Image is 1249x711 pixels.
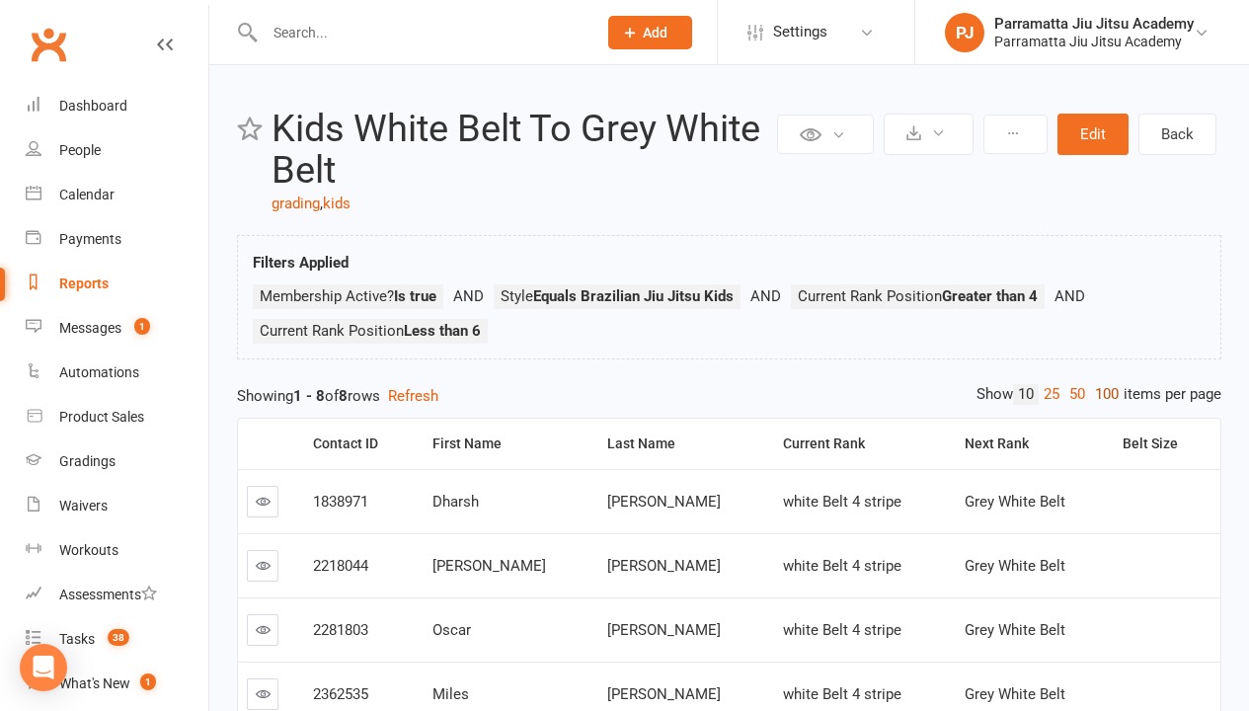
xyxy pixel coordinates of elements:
[1057,114,1129,155] button: Edit
[1123,436,1205,451] div: Belt Size
[140,673,156,690] span: 1
[313,493,368,511] span: 1838971
[259,19,583,46] input: Search...
[501,287,734,305] span: Style
[1138,114,1216,155] a: Back
[313,621,368,639] span: 2281803
[272,109,772,192] h2: Kids White Belt To Grey White Belt
[59,98,127,114] div: Dashboard
[783,685,901,703] span: white Belt 4 stripe
[26,351,208,395] a: Automations
[59,231,121,247] div: Payments
[26,573,208,617] a: Assessments
[26,84,208,128] a: Dashboard
[313,557,368,575] span: 2218044
[965,436,1098,451] div: Next Rank
[643,25,667,40] span: Add
[432,621,471,639] span: Oscar
[783,493,901,511] span: white Belt 4 stripe
[59,142,101,158] div: People
[26,306,208,351] a: Messages 1
[783,621,901,639] span: white Belt 4 stripe
[607,493,721,511] span: [PERSON_NAME]
[965,557,1065,575] span: Grey White Belt
[260,322,481,340] span: Current Rank Position
[965,685,1065,703] span: Grey White Belt
[313,436,408,451] div: Contact ID
[323,195,351,212] a: kids
[59,498,108,513] div: Waivers
[965,493,1065,511] span: Grey White Belt
[59,542,118,558] div: Workouts
[237,384,1221,408] div: Showing of rows
[108,629,129,646] span: 38
[26,662,208,706] a: What's New1
[59,631,95,647] div: Tasks
[59,409,144,425] div: Product Sales
[965,621,1065,639] span: Grey White Belt
[59,320,121,336] div: Messages
[798,287,1038,305] span: Current Rank Position
[607,685,721,703] span: [PERSON_NAME]
[339,387,348,405] strong: 8
[607,557,721,575] span: [PERSON_NAME]
[26,217,208,262] a: Payments
[404,322,481,340] strong: Less than 6
[942,287,1038,305] strong: Greater than 4
[24,20,73,69] a: Clubworx
[607,621,721,639] span: [PERSON_NAME]
[260,287,436,305] span: Membership Active?
[388,384,438,408] button: Refresh
[26,173,208,217] a: Calendar
[26,395,208,439] a: Product Sales
[1090,384,1124,405] a: 100
[432,557,546,575] span: [PERSON_NAME]
[608,16,692,49] button: Add
[1064,384,1090,405] a: 50
[773,10,827,54] span: Settings
[26,262,208,306] a: Reports
[1013,384,1039,405] a: 10
[394,287,436,305] strong: Is true
[1039,384,1064,405] a: 25
[20,644,67,691] div: Open Intercom Messenger
[432,436,583,451] div: First Name
[26,439,208,484] a: Gradings
[293,387,325,405] strong: 1 - 8
[945,13,984,52] div: PJ
[59,587,157,602] div: Assessments
[59,187,115,202] div: Calendar
[320,195,323,212] span: ,
[26,128,208,173] a: People
[26,484,208,528] a: Waivers
[432,493,479,511] span: Dharsh
[253,254,349,272] strong: Filters Applied
[432,685,469,703] span: Miles
[59,453,116,469] div: Gradings
[134,318,150,335] span: 1
[783,436,940,451] div: Current Rank
[994,33,1194,50] div: Parramatta Jiu Jitsu Academy
[26,528,208,573] a: Workouts
[607,436,757,451] div: Last Name
[59,675,130,691] div: What's New
[313,685,368,703] span: 2362535
[533,287,734,305] strong: Equals Brazilian Jiu Jitsu Kids
[26,617,208,662] a: Tasks 38
[783,557,901,575] span: white Belt 4 stripe
[994,15,1194,33] div: Parramatta Jiu Jitsu Academy
[59,364,139,380] div: Automations
[272,195,320,212] a: grading
[59,276,109,291] div: Reports
[976,384,1221,405] div: Show items per page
